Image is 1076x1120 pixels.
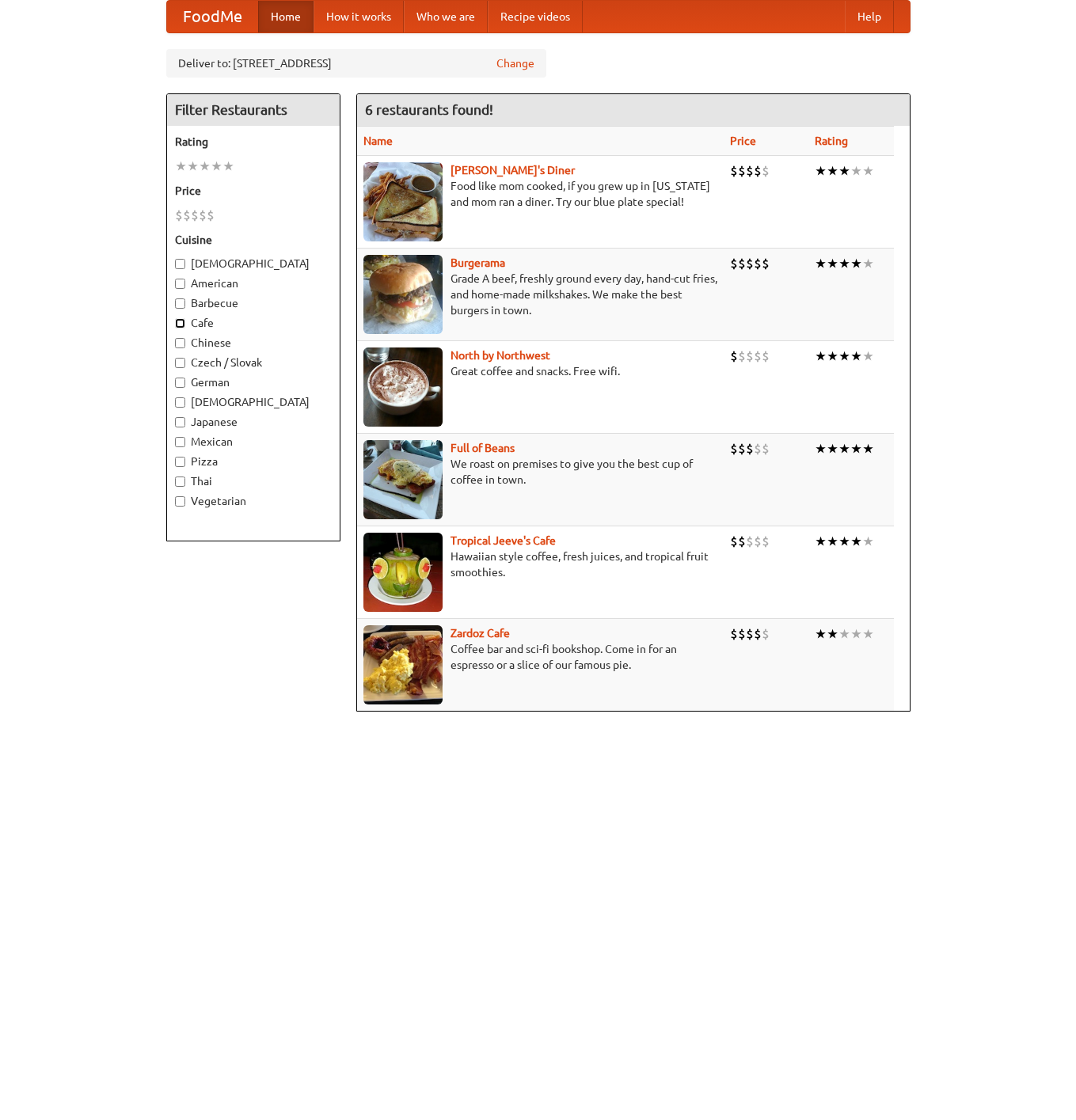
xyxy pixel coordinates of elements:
[762,255,770,272] li: $
[363,363,717,379] p: Great coffee and snacks. Free wifi.
[175,496,185,507] input: Vegetarian
[175,298,185,309] input: Barbecue
[363,625,443,704] img: zardoz.jpg
[862,162,874,180] li: ★
[754,255,762,272] li: $
[754,533,762,550] li: $
[175,259,185,269] input: [DEMOGRAPHIC_DATA]
[488,1,583,32] a: Recipe videos
[862,533,874,550] li: ★
[175,256,332,271] label: [DEMOGRAPHIC_DATA]
[365,102,493,117] ng-pluralize: 6 restaurants found!
[175,374,332,390] label: German
[730,440,738,457] li: $
[815,625,827,643] li: ★
[175,335,332,351] label: Chinese
[363,255,443,334] img: burgerama.jpg
[827,162,838,180] li: ★
[746,440,754,457] li: $
[175,476,185,487] input: Thai
[175,434,332,450] label: Mexican
[363,549,717,580] p: Hawaiian style coffee, fresh juices, and tropical fruit smoothies.
[175,358,185,368] input: Czech / Slovak
[762,533,770,550] li: $
[738,440,746,457] li: $
[175,355,332,370] label: Czech / Slovak
[363,533,443,612] img: jeeves.jpg
[762,625,770,643] li: $
[862,347,874,365] li: ★
[175,457,185,467] input: Pizza
[175,158,187,175] li: ★
[207,207,215,224] li: $
[850,162,862,180] li: ★
[363,440,443,519] img: beans.jpg
[451,164,575,177] b: [PERSON_NAME]'s Diner
[827,625,838,643] li: ★
[738,162,746,180] li: $
[175,295,332,311] label: Barbecue
[363,178,717,210] p: Food like mom cooked, if you grew up in [US_STATE] and mom ran a diner. Try our blue plate special!
[175,493,332,509] label: Vegetarian
[175,414,332,430] label: Japanese
[754,347,762,365] li: $
[862,440,874,457] li: ★
[211,158,222,175] li: ★
[175,397,185,408] input: [DEMOGRAPHIC_DATA]
[363,641,717,673] p: Coffee bar and sci-fi bookshop. Come in for an espresso or a slice of our famous pie.
[175,338,185,348] input: Chinese
[451,256,505,269] a: Burgerama
[850,255,862,272] li: ★
[222,158,234,175] li: ★
[862,625,874,643] li: ★
[838,440,850,457] li: ★
[838,625,850,643] li: ★
[199,207,207,224] li: $
[754,162,762,180] li: $
[175,318,185,328] input: Cafe
[183,207,191,224] li: $
[850,440,862,457] li: ★
[199,158,211,175] li: ★
[850,625,862,643] li: ★
[815,255,827,272] li: ★
[815,533,827,550] li: ★
[746,162,754,180] li: $
[827,347,838,365] li: ★
[746,255,754,272] li: $
[363,347,443,427] img: north.jpg
[730,347,738,365] li: $
[363,135,393,147] a: Name
[815,135,848,147] a: Rating
[827,255,838,272] li: ★
[258,1,314,32] a: Home
[738,625,746,643] li: $
[738,347,746,365] li: $
[738,533,746,550] li: $
[167,94,340,126] h4: Filter Restaurants
[754,625,762,643] li: $
[175,473,332,489] label: Thai
[175,378,185,388] input: German
[738,255,746,272] li: $
[167,1,258,32] a: FoodMe
[730,625,738,643] li: $
[175,315,332,331] label: Cafe
[730,255,738,272] li: $
[175,454,332,469] label: Pizza
[862,255,874,272] li: ★
[730,135,756,147] a: Price
[175,417,185,427] input: Japanese
[451,627,510,640] a: Zardoz Cafe
[191,207,199,224] li: $
[762,347,770,365] li: $
[175,437,185,447] input: Mexican
[175,394,332,410] label: [DEMOGRAPHIC_DATA]
[746,625,754,643] li: $
[451,349,550,362] a: North by Northwest
[175,232,332,248] h5: Cuisine
[451,534,556,547] a: Tropical Jeeve's Cafe
[746,347,754,365] li: $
